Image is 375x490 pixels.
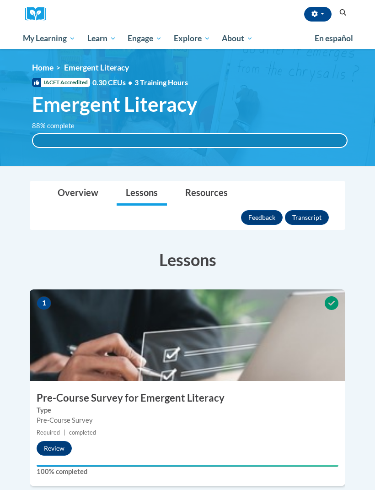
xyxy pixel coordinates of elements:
[37,467,338,477] label: 100% completed
[48,181,107,206] a: Overview
[30,289,345,381] img: Course Image
[64,429,65,436] span: |
[37,465,338,467] div: Your progress
[92,77,134,87] span: 0.30 CEUs
[32,121,85,131] label: 88% complete
[25,7,53,21] img: Logo brand
[37,296,51,310] span: 1
[25,7,53,21] a: Cox Campus
[241,210,283,225] button: Feedback
[285,210,329,225] button: Transcript
[16,28,359,49] div: Main menu
[122,28,168,49] a: Engage
[33,134,347,147] div: 100%
[128,78,132,87] span: •
[32,63,54,72] a: Home
[216,28,259,49] a: About
[174,33,210,44] span: Explore
[176,181,237,206] a: Resources
[134,78,188,87] span: 3 Training Hours
[37,415,338,425] div: Pre-Course Survey
[69,429,96,436] span: completed
[336,7,350,18] button: Search
[37,405,338,415] label: Type
[37,441,72,456] button: Review
[81,28,122,49] a: Learn
[304,7,332,22] button: Account Settings
[30,248,345,271] h3: Lessons
[37,429,60,436] span: Required
[222,33,253,44] span: About
[17,28,81,49] a: My Learning
[32,78,90,87] span: IACET Accredited
[117,181,167,206] a: Lessons
[23,33,75,44] span: My Learning
[309,29,359,48] a: En español
[315,33,353,43] span: En español
[128,33,162,44] span: Engage
[64,63,129,72] span: Emergent Literacy
[30,391,345,405] h3: Pre-Course Survey for Emergent Literacy
[168,28,216,49] a: Explore
[87,33,116,44] span: Learn
[32,92,197,116] span: Emergent Literacy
